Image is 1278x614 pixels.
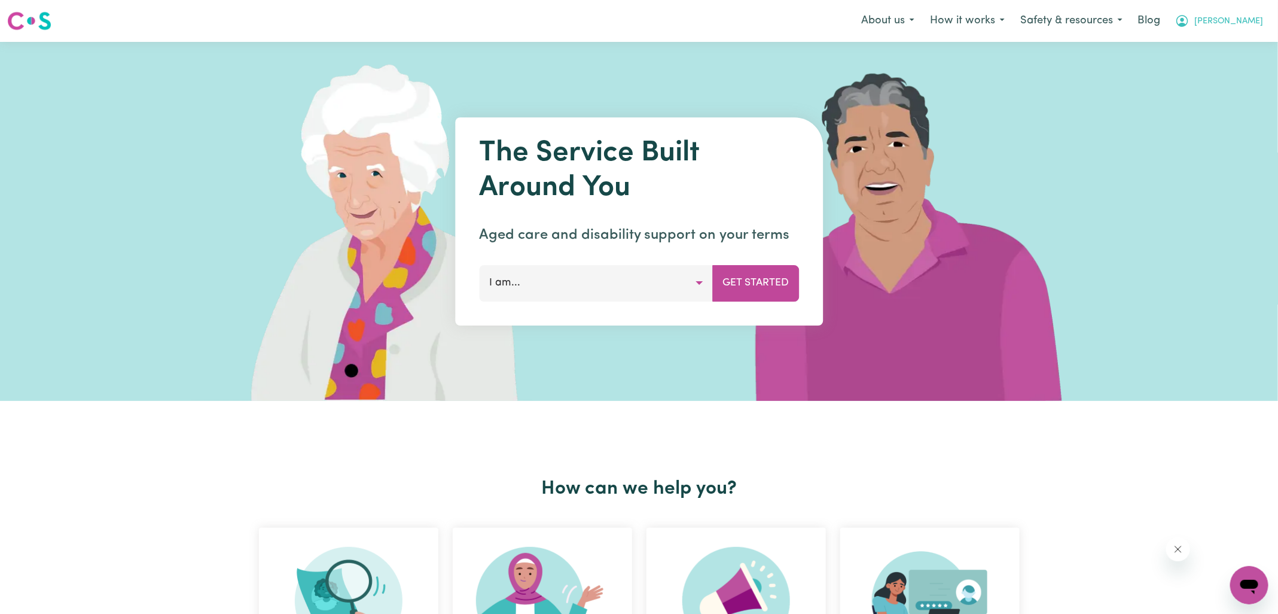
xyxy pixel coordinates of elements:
[853,8,922,34] button: About us
[479,224,799,246] p: Aged care and disability support on your terms
[922,8,1012,34] button: How it works
[1167,8,1271,34] button: My Account
[1230,566,1268,604] iframe: Button to launch messaging window
[479,265,713,301] button: I am...
[7,7,51,35] a: Careseekers logo
[1130,8,1167,34] a: Blog
[7,8,72,18] span: Need any help?
[1194,15,1263,28] span: [PERSON_NAME]
[7,10,51,32] img: Careseekers logo
[1012,8,1130,34] button: Safety & resources
[1166,537,1190,561] iframe: Close message
[479,136,799,205] h1: The Service Built Around You
[252,478,1027,500] h2: How can we help you?
[712,265,799,301] button: Get Started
